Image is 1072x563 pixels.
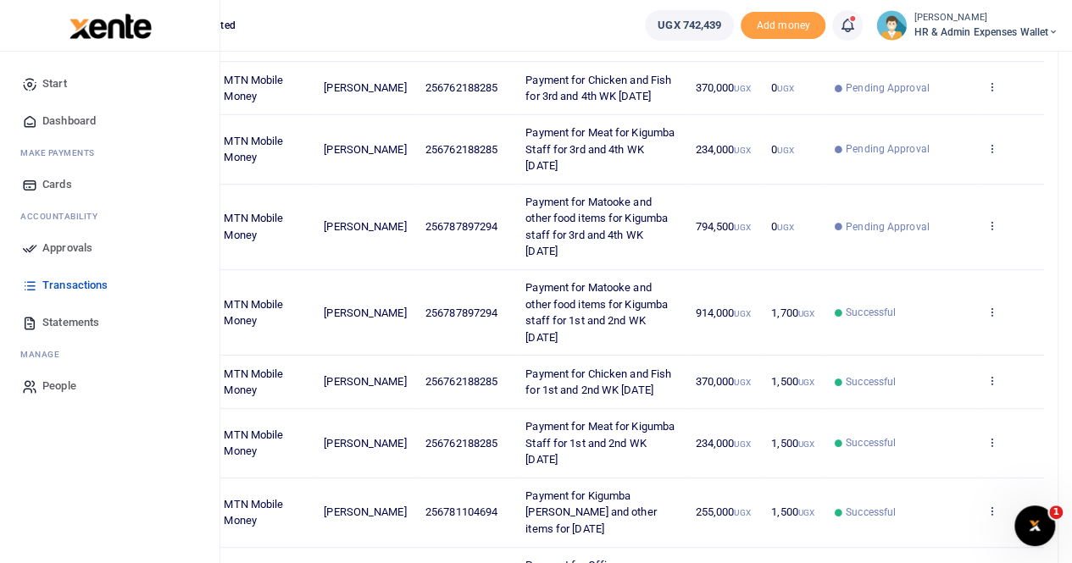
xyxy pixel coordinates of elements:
span: [PERSON_NAME] [324,437,406,450]
span: [PERSON_NAME] [324,220,406,233]
span: MTN Mobile Money [224,74,283,103]
span: MTN Mobile Money [224,212,283,241]
li: M [14,341,206,367]
span: Pending Approval [846,80,930,96]
li: Toup your wallet [741,12,825,40]
small: UGX [734,378,750,387]
span: 256787897294 [425,220,497,233]
span: Payment for Matooke and other food items for Kigumba staff for 1st and 2nd WK [DATE] [525,281,668,344]
small: UGX [798,508,814,517]
span: Approvals [42,240,92,257]
span: UGX 742,439 [658,17,721,34]
a: Start [14,65,206,102]
span: Successful [846,374,896,389]
span: [PERSON_NAME] [324,375,406,388]
li: M [14,140,206,166]
span: Pending Approval [846,219,930,235]
span: 1,500 [771,437,814,450]
span: Dashboard [42,113,96,130]
span: 370,000 [695,375,750,388]
span: MTN Mobile Money [224,298,283,328]
a: logo-small logo-large logo-large [68,19,152,31]
span: countability [33,210,97,223]
iframe: Intercom live chat [1014,505,1055,546]
small: UGX [734,508,750,517]
small: UGX [734,146,750,155]
span: Add money [741,12,825,40]
a: Transactions [14,267,206,304]
span: Cards [42,176,72,193]
span: Payment for Matooke and other food items for Kigumba staff for 3rd and 4th WK [DATE] [525,196,668,258]
span: People [42,378,76,395]
span: 256787897294 [425,306,497,319]
span: MTN Mobile Money [224,428,283,458]
img: profile-user [876,10,907,41]
li: Ac [14,203,206,229]
span: Successful [846,435,896,450]
span: [PERSON_NAME] [324,306,406,319]
span: 234,000 [695,143,750,156]
a: Approvals [14,229,206,267]
span: 0 [771,81,793,94]
span: HR & Admin Expenses Wallet [914,25,1058,40]
span: 0 [771,143,793,156]
a: People [14,367,206,405]
span: 256781104694 [425,505,497,518]
span: 255,000 [695,505,750,518]
span: 914,000 [695,306,750,319]
small: UGX [777,146,793,155]
span: 1 [1049,505,1063,519]
small: UGX [777,84,793,93]
small: UGX [798,309,814,318]
span: Payment for Meat for Kigumba Staff for 1st and 2nd WK [DATE] [525,420,675,466]
small: UGX [798,378,814,387]
a: Dashboard [14,102,206,140]
span: Start [42,75,67,92]
span: MTN Mobile Money [224,135,283,164]
small: UGX [734,309,750,318]
small: UGX [734,439,750,449]
span: Pending Approval [846,141,930,157]
span: Payment for Kigumba [PERSON_NAME] and other items for [DATE] [525,489,656,535]
a: Statements [14,304,206,341]
span: Payment for Chicken and Fish for 1st and 2nd WK [DATE] [525,367,671,397]
span: 1,500 [771,375,814,388]
small: UGX [777,223,793,232]
span: ake Payments [29,146,95,159]
span: Statements [42,314,99,331]
span: 234,000 [695,437,750,450]
span: 1,700 [771,306,814,319]
span: anage [29,348,60,361]
li: Wallet ballance [638,10,741,41]
a: Add money [741,18,825,30]
span: Payment for Meat for Kigumba Staff for 3rd and 4th WK [DATE] [525,126,675,172]
span: Transactions [42,277,108,294]
span: [PERSON_NAME] [324,81,406,94]
span: Successful [846,305,896,320]
small: UGX [734,223,750,232]
span: 256762188285 [425,375,497,388]
span: MTN Mobile Money [224,498,283,527]
span: 1,500 [771,505,814,518]
span: MTN Mobile Money [224,367,283,397]
span: Payment for Chicken and Fish for 3rd and 4th WK [DATE] [525,74,671,103]
small: UGX [798,439,814,449]
span: 794,500 [695,220,750,233]
span: 0 [771,220,793,233]
span: 370,000 [695,81,750,94]
img: logo-large [69,14,152,39]
span: 256762188285 [425,143,497,156]
a: profile-user [PERSON_NAME] HR & Admin Expenses Wallet [876,10,1058,41]
small: UGX [734,84,750,93]
span: Successful [846,505,896,520]
span: [PERSON_NAME] [324,505,406,518]
a: Cards [14,166,206,203]
span: 256762188285 [425,437,497,450]
small: [PERSON_NAME] [914,11,1058,25]
a: UGX 742,439 [645,10,734,41]
span: [PERSON_NAME] [324,143,406,156]
span: 256762188285 [425,81,497,94]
